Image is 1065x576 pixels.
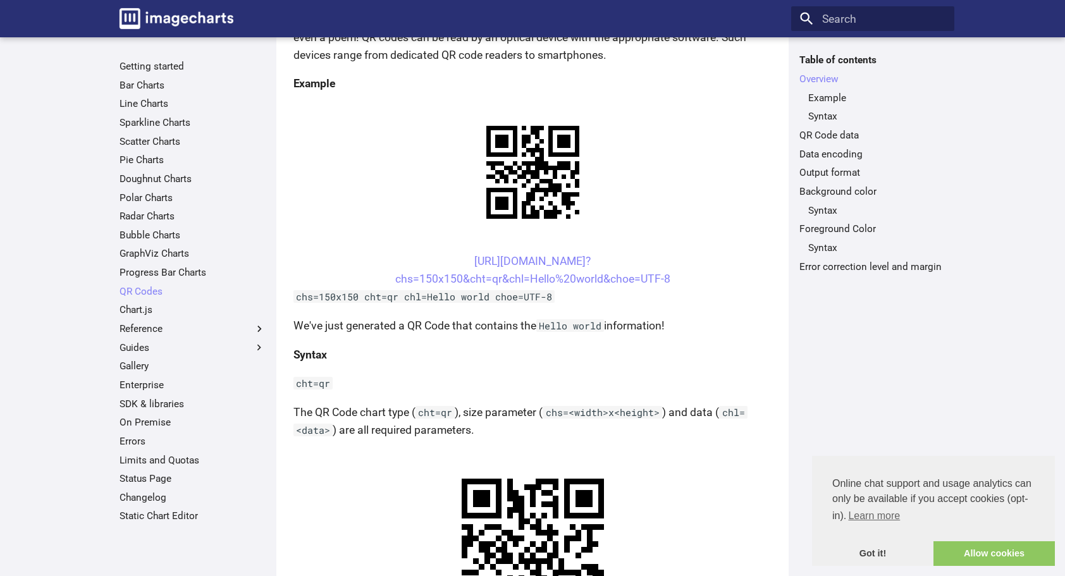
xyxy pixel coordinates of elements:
[395,255,670,285] a: [URL][DOMAIN_NAME]?chs=150x150&cht=qr&chl=Hello%20world&choe=UTF-8
[120,435,266,448] a: Errors
[120,491,266,504] a: Changelog
[799,260,945,273] a: Error correction level and margin
[293,290,555,303] code: chs=150x150 cht=qr chl=Hello world choe=UTF-8
[536,319,605,332] code: Hello world
[293,317,772,334] p: We've just generated a QR Code that contains the information!
[120,510,266,522] a: Static Chart Editor
[120,192,266,204] a: Polar Charts
[120,247,266,260] a: GraphViz Charts
[293,377,333,389] code: cht=qr
[799,73,945,85] a: Overview
[799,92,945,123] nav: Overview
[808,110,946,123] a: Syntax
[799,204,945,217] nav: Background color
[120,210,266,223] a: Radar Charts
[120,322,266,335] label: Reference
[799,223,945,235] a: Foreground Color
[808,92,946,104] a: Example
[120,116,266,129] a: Sparkline Charts
[799,148,945,161] a: Data encoding
[799,185,945,198] a: Background color
[120,135,266,148] a: Scatter Charts
[120,341,266,354] label: Guides
[120,285,266,298] a: QR Codes
[812,456,1055,566] div: cookieconsent
[799,129,945,142] a: QR Code data
[120,79,266,92] a: Bar Charts
[543,406,662,419] code: chs=<width>x<height>
[791,54,954,66] label: Table of contents
[293,346,772,364] h4: Syntax
[114,3,239,34] a: Image-Charts documentation
[120,60,266,73] a: Getting started
[416,406,455,419] code: cht=qr
[799,166,945,179] a: Output format
[120,154,266,166] a: Pie Charts
[832,476,1035,525] span: Online chat support and usage analytics can only be available if you accept cookies (opt-in).
[120,229,266,242] a: Bubble Charts
[791,6,954,32] input: Search
[120,173,266,185] a: Doughnut Charts
[812,541,933,567] a: dismiss cookie message
[120,398,266,410] a: SDK & libraries
[464,104,601,241] img: chart
[120,454,266,467] a: Limits and Quotas
[846,506,902,525] a: learn more about cookies
[120,360,266,372] a: Gallery
[120,416,266,429] a: On Premise
[120,97,266,110] a: Line Charts
[808,204,946,217] a: Syntax
[120,379,266,391] a: Enterprise
[933,541,1055,567] a: allow cookies
[293,403,772,439] p: The QR Code chart type ( ), size parameter ( ) and data ( ) are all required parameters.
[293,75,772,92] h4: Example
[120,8,233,29] img: logo
[120,303,266,316] a: Chart.js
[799,242,945,254] nav: Foreground Color
[808,242,946,254] a: Syntax
[791,54,954,273] nav: Table of contents
[120,266,266,279] a: Progress Bar Charts
[120,472,266,485] a: Status Page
